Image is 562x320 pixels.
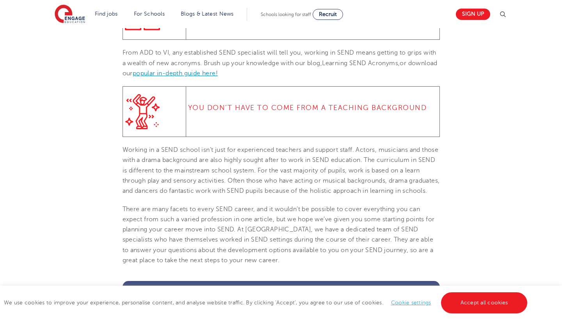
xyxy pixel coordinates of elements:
[391,300,431,306] a: Cookie settings
[441,292,528,313] a: Accept all cookies
[95,11,118,17] a: Find jobs
[55,5,85,24] img: Engage Education
[123,146,440,194] span: Working in a SEND school isn’t just for experienced teachers and support staff. Actors, musicians...
[181,11,234,17] a: Blogs & Latest News
[319,11,337,17] span: Recruit
[133,70,218,77] a: popular in-depth guide here!
[123,60,438,77] span: or download our
[4,300,529,306] span: We use cookies to improve your experience, personalise content, and analyse website traffic. By c...
[134,11,165,17] a: For Schools
[188,103,438,112] h4: You don’t have to come from a teaching background
[456,9,490,20] a: Sign up
[313,9,343,20] a: Recruit
[123,204,440,266] p: There are many facets to every SEND career, and it wouldn’t be possible to cover everything you c...
[322,60,400,67] span: Learning SEND Acronyms,
[261,12,311,17] span: Schools looking for staff
[123,49,436,66] span: From ADD to VI, any established SEND specialist will tell you, working in SEND means getting to g...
